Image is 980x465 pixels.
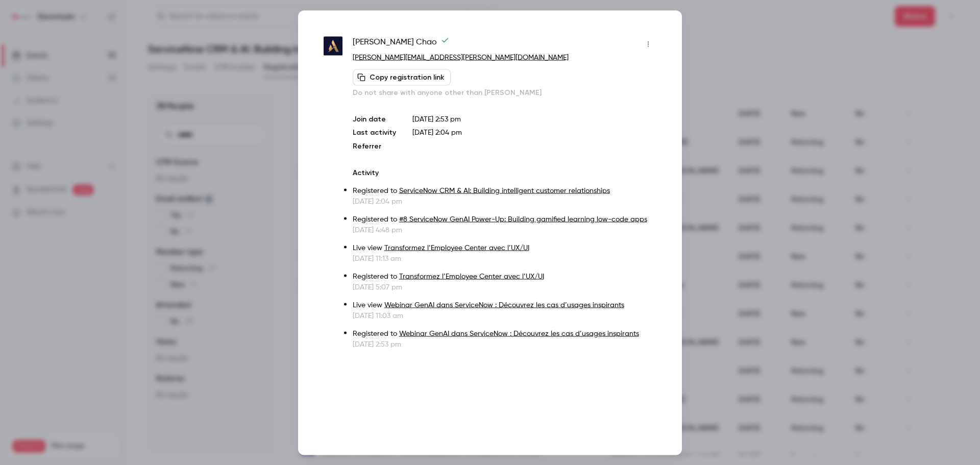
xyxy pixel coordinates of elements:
[353,54,569,61] a: [PERSON_NAME][EMAIL_ADDRESS][PERSON_NAME][DOMAIN_NAME]
[412,114,656,124] p: [DATE] 2:53 pm
[353,328,656,339] p: Registered to
[353,36,449,52] span: [PERSON_NAME] Chao
[384,301,624,308] a: Webinar GenAI dans ServiceNow : Découvrez les cas d’usages inspirants
[353,271,656,282] p: Registered to
[412,129,462,136] span: [DATE] 2:04 pm
[353,339,656,349] p: [DATE] 2:53 pm
[353,114,396,124] p: Join date
[353,185,656,196] p: Registered to
[353,242,656,253] p: Live view
[399,187,610,194] a: ServiceNow CRM & AI: Building intelligent customer relationships
[353,87,656,97] p: Do not share with anyone other than [PERSON_NAME]
[353,214,656,225] p: Registered to
[353,310,656,321] p: [DATE] 11:03 am
[353,196,656,206] p: [DATE] 2:04 pm
[353,167,656,178] p: Activity
[353,282,656,292] p: [DATE] 5:07 pm
[324,37,342,56] img: accor.com
[384,244,529,251] a: Transformez l’Employee Center avec l’UX/UI
[353,253,656,263] p: [DATE] 11:13 am
[399,330,639,337] a: Webinar GenAI dans ServiceNow : Découvrez les cas d’usages inspirants
[353,69,451,85] button: Copy registration link
[353,300,656,310] p: Live view
[353,127,396,138] p: Last activity
[399,215,647,223] a: #8 ServiceNow GenAI Power-Up: Building gamified learning low-code apps
[353,225,656,235] p: [DATE] 4:48 pm
[399,273,544,280] a: Transformez l’Employee Center avec l’UX/UI
[353,141,396,151] p: Referrer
